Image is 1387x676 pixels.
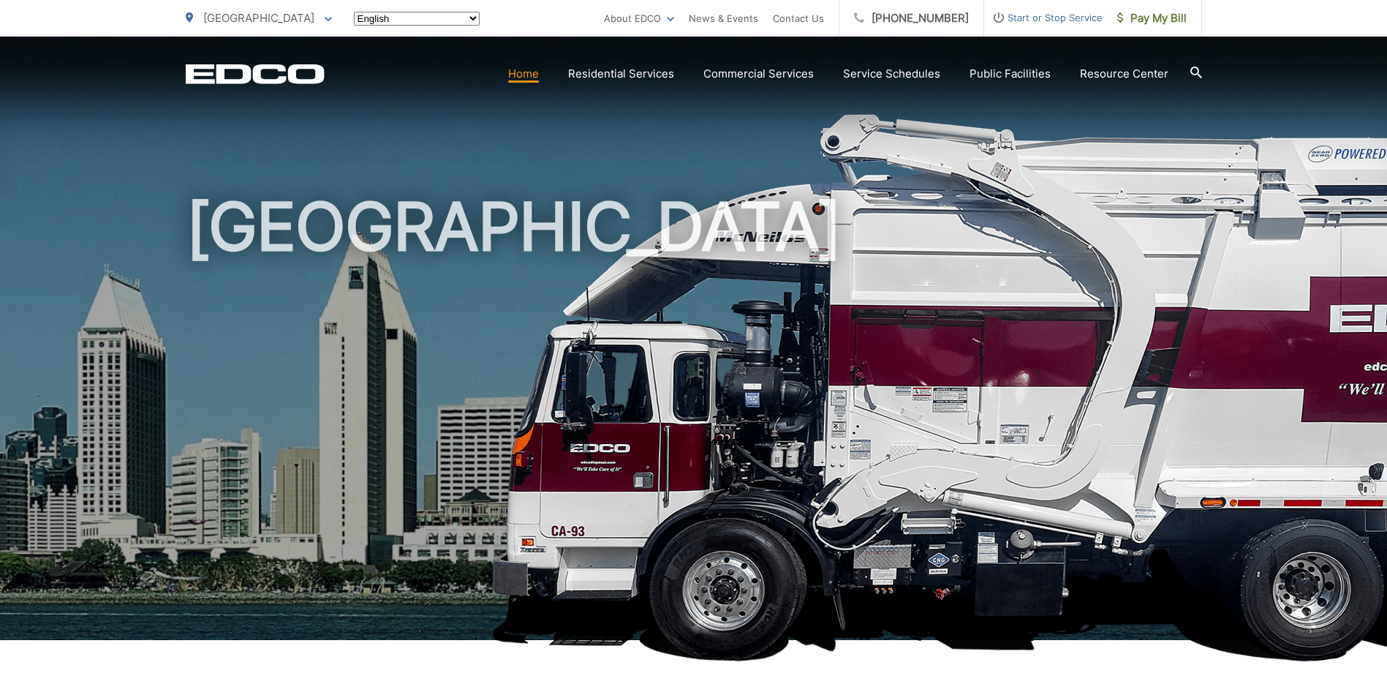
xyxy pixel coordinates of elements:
h1: [GEOGRAPHIC_DATA] [186,190,1202,653]
a: Residential Services [568,65,674,83]
a: Contact Us [773,10,824,27]
span: [GEOGRAPHIC_DATA] [203,11,314,25]
a: Public Facilities [970,65,1051,83]
a: News & Events [689,10,758,27]
a: Resource Center [1080,65,1168,83]
a: Service Schedules [843,65,940,83]
a: Home [508,65,539,83]
a: EDCD logo. Return to the homepage. [186,64,325,84]
span: Pay My Bill [1117,10,1187,27]
a: Commercial Services [703,65,814,83]
select: Select a language [354,12,480,26]
a: About EDCO [604,10,674,27]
